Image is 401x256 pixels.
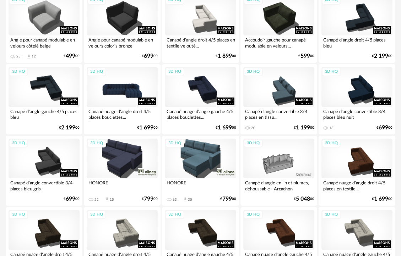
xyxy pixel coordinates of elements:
[87,107,158,121] div: Canapé nuage d'angle droit 4/5 places bouclettes...
[322,210,341,219] div: 3D HQ
[374,54,388,59] span: 2 199
[294,197,314,201] div: € 00
[372,197,392,201] div: € 00
[137,126,158,130] div: € 00
[104,197,110,202] span: Download icon
[296,197,310,201] span: 5 048
[165,107,236,121] div: Canapé nuage d'angle gauche 4/5 places bouclettes...
[84,136,161,206] a: 3D HQ HONORE 22 Download icon 15 €79900
[165,178,236,193] div: HONORE
[9,67,28,76] div: 3D HQ
[9,210,28,219] div: 3D HQ
[243,35,314,50] div: Accoudoir gauche pour canapé modulable en velours...
[165,35,236,50] div: Canapé d'angle droit 4/5 places en textile velouté...
[139,126,153,130] span: 1 699
[240,136,317,206] a: 3D HQ Canapé d'angle en lin et plumes, déhoussable - Arcachon €5 04800
[376,126,392,130] div: € 00
[188,197,192,202] div: 35
[251,126,255,130] div: 20
[9,139,28,148] div: 3D HQ
[87,139,106,148] div: 3D HQ
[165,139,184,148] div: 3D HQ
[165,67,184,76] div: 3D HQ
[87,35,158,50] div: Angle pour canapé modulable en velours coloris bronze
[142,54,158,59] div: € 00
[322,139,341,148] div: 3D HQ
[144,54,153,59] span: 699
[244,139,263,148] div: 3D HQ
[243,178,314,193] div: Canapé d'angle en lin et plumes, déhoussable - Arcachon
[64,54,80,59] div: € 00
[32,54,36,59] div: 12
[142,197,158,201] div: € 00
[165,210,184,219] div: 3D HQ
[9,107,80,121] div: Canapé d'angle gauche 4/5 places bleu
[296,126,310,130] span: 1 199
[173,197,177,202] div: 63
[6,64,82,134] a: 3D HQ Canapé d'angle gauche 4/5 places bleu €2 19900
[26,54,32,59] span: Download icon
[244,210,263,219] div: 3D HQ
[66,197,75,201] span: 699
[321,35,392,50] div: Canapé d'angle droit 4/5 places bleu
[243,107,314,121] div: Canapé d'angle convertible 3/4 places en tissu...
[216,54,236,59] div: € 00
[300,54,310,59] span: 599
[329,126,334,130] div: 13
[322,67,341,76] div: 3D HQ
[162,136,239,206] a: 3D HQ HONORE 63 Download icon 35 €79900
[87,178,158,193] div: HONORE
[9,35,80,50] div: Angle pour canapé modulable en velours côtelé beige
[162,64,239,134] a: 3D HQ Canapé nuage d'angle gauche 4/5 places bouclettes... €1 69900
[64,197,80,201] div: € 00
[319,64,395,134] a: 3D HQ Canapé d'angle convertible 3/4 places bleu nuit 13 €69900
[66,54,75,59] span: 499
[218,126,232,130] span: 1 699
[379,126,388,130] span: 699
[87,210,106,219] div: 3D HQ
[144,197,153,201] span: 799
[244,67,263,76] div: 3D HQ
[216,126,236,130] div: € 00
[294,126,314,130] div: € 00
[9,178,80,193] div: Canapé d'angle convertible 3/4 places bleu gris
[321,178,392,193] div: Canapé nuage d'angle droit 4/5 places en textile...
[6,136,82,206] a: 3D HQ Canapé d'angle convertible 3/4 places bleu gris €69900
[183,197,188,202] span: Download icon
[374,197,388,201] span: 1 699
[220,197,236,201] div: € 00
[94,197,99,202] div: 22
[240,64,317,134] a: 3D HQ Canapé d'angle convertible 3/4 places en tissu... 20 €1 19900
[372,54,392,59] div: € 00
[110,197,114,202] div: 15
[59,126,80,130] div: € 00
[84,64,161,134] a: 3D HQ Canapé nuage d'angle droit 4/5 places bouclettes... €1 69900
[319,136,395,206] a: 3D HQ Canapé nuage d'angle droit 4/5 places en textile... €1 69900
[321,107,392,121] div: Canapé d'angle convertible 3/4 places bleu nuit
[87,67,106,76] div: 3D HQ
[16,54,21,59] div: 25
[298,54,314,59] div: € 00
[218,54,232,59] span: 1 899
[61,126,75,130] span: 2 199
[222,197,232,201] span: 799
